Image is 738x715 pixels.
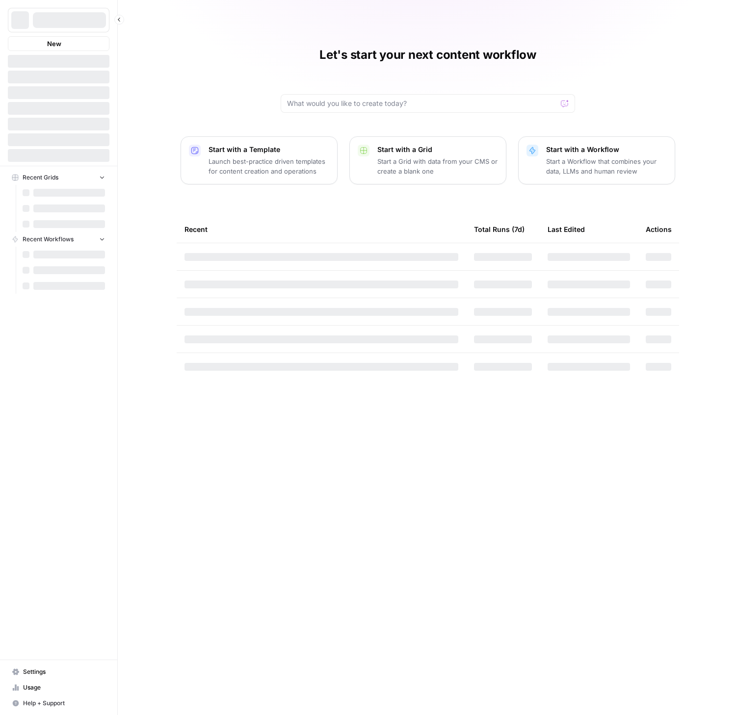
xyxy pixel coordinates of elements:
p: Start a Workflow that combines your data, LLMs and human review [546,156,667,176]
p: Launch best-practice driven templates for content creation and operations [209,156,329,176]
p: Start with a Template [209,145,329,154]
p: Start with a Workflow [546,145,667,154]
a: Usage [8,680,109,695]
input: What would you like to create today? [287,99,557,108]
button: New [8,36,109,51]
button: Recent Grids [8,170,109,185]
button: Help + Support [8,695,109,711]
span: New [47,39,61,49]
div: Last Edited [548,216,585,243]
p: Start a Grid with data from your CMS or create a blank one [377,156,498,176]
h1: Let's start your next content workflow [319,47,536,63]
span: Help + Support [23,699,105,708]
span: Recent Workflows [23,235,74,244]
span: Usage [23,683,105,692]
div: Actions [646,216,672,243]
div: Recent [184,216,458,243]
button: Start with a TemplateLaunch best-practice driven templates for content creation and operations [181,136,338,184]
button: Start with a GridStart a Grid with data from your CMS or create a blank one [349,136,506,184]
div: Total Runs (7d) [474,216,525,243]
a: Settings [8,664,109,680]
button: Start with a WorkflowStart a Workflow that combines your data, LLMs and human review [518,136,675,184]
span: Recent Grids [23,173,58,182]
p: Start with a Grid [377,145,498,154]
button: Recent Workflows [8,232,109,247]
span: Settings [23,667,105,676]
